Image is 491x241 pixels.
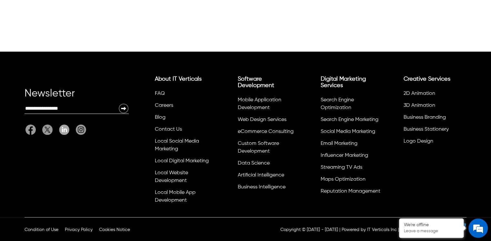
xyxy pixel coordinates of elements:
a: Email Marketing [321,141,357,146]
a: FAQ [155,91,165,96]
a: Facebook [25,125,39,135]
li: Web Design Services [237,115,297,127]
img: logo_Zg8I0qSkbAqR2WFHt3p6CTuqpyXMFPubPcD2OT02zFN43Cy9FUNNG3NEPhM_Q1qe_.png [11,39,27,42]
li: eCommerce Consulting [237,127,297,139]
a: Blog [155,115,165,120]
li: Streaming TV Ads [320,163,380,175]
li: Email Marketing [320,139,380,151]
li: Data Science [237,158,297,170]
a: Contact Us [155,127,182,132]
em: Submit [95,190,117,198]
img: Newsletter Submit [118,103,129,114]
li: Local Social Media Marketing [154,136,215,156]
div: | [398,226,399,233]
li: Business Stationery [403,125,463,136]
li: Maps Optimization [320,175,380,186]
a: Privacy Policy [65,227,93,232]
li: Local Mobile App Development [154,188,215,207]
li: Custom Software Development [237,139,297,158]
a: Web Design Services [238,117,286,122]
a: eCommerce Consulting [238,129,294,134]
span: We are offline. Please leave us a message. [14,77,113,142]
a: Cookies Notice [99,227,130,232]
div: Minimize live chat window [106,3,121,19]
a: Maps Optimization [321,177,366,182]
a: Social Media Marketing [321,129,375,134]
a: Influencer Marketing [321,153,368,158]
li: Careers [154,101,215,113]
em: Driven by SalesIQ [51,160,82,165]
a: Business Stationery [404,127,449,132]
a: About IT Verticals [155,76,202,82]
img: Linkedin [59,125,69,135]
a: Search Engine Optimization [321,97,354,110]
img: It Verticals Instagram [76,125,86,135]
a: Search Engine Marketing [321,117,378,122]
a: Software Development [238,76,274,88]
a: 2D Animation [404,91,435,96]
li: Search Engine Optimization [320,95,380,115]
p: Leave a message [404,229,459,234]
a: Local Social Media Marketing [155,139,199,152]
textarea: Type your message and click 'Submit' [3,167,123,190]
a: Digital Marketing Services [321,76,366,88]
li: Search Engine Marketing [320,115,380,127]
li: Reputation Management [320,186,380,198]
a: Careers [155,103,173,108]
li: 3D Animation [403,101,463,113]
a: Artificial Intelligence [238,173,284,178]
li: Business Branding [403,113,463,125]
a: Reputation Management [321,189,380,194]
div: We're offline [404,222,459,228]
a: Custom Software Development [238,141,279,154]
img: Twitter [42,125,53,135]
li: Influencer Marketing [320,151,380,163]
img: Facebook [25,125,36,135]
li: Mobile Application Development [237,95,297,115]
li: Business Intelligence [237,182,297,194]
a: Mobile Application Development [238,97,281,110]
a: 3D Animation [404,103,435,108]
li: Blog [154,113,215,125]
a: Business Intelligence [238,185,286,190]
a: Local Website Development [155,170,188,183]
a: Linkedin [56,125,73,135]
a: Local Mobile App Development [155,190,195,203]
li: Logo Design [403,136,463,148]
a: Twitter [39,125,56,135]
li: Artificial Intelligence [237,170,297,182]
li: Local Digital Marketing [154,156,215,168]
li: 2D Animation [403,89,463,101]
a: Streaming TV Ads [321,165,362,170]
a: Business Branding [404,115,446,120]
div: Leave a message [34,36,108,45]
img: salesiqlogo_leal7QplfZFryJ6FIlVepeu7OftD7mt8q6exU6-34PB8prfIgodN67KcxXM9Y7JQ_.png [45,160,49,164]
a: Logo Design [404,139,433,144]
a: Local Digital Marketing [155,158,209,164]
div: Newsletter [25,90,128,103]
li: Social Media Marketing [320,127,380,139]
a: It Verticals Instagram [73,125,86,135]
a: Data Science [238,161,270,166]
p: Copyright © [DATE] - [DATE] | Powered by IT Verticals Inc [280,226,397,233]
a: Creative Services [404,76,450,82]
li: FAQ [154,89,215,101]
li: Contact Us [154,125,215,136]
li: Local Website Development [154,168,215,188]
a: Condition of Use [25,227,58,232]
